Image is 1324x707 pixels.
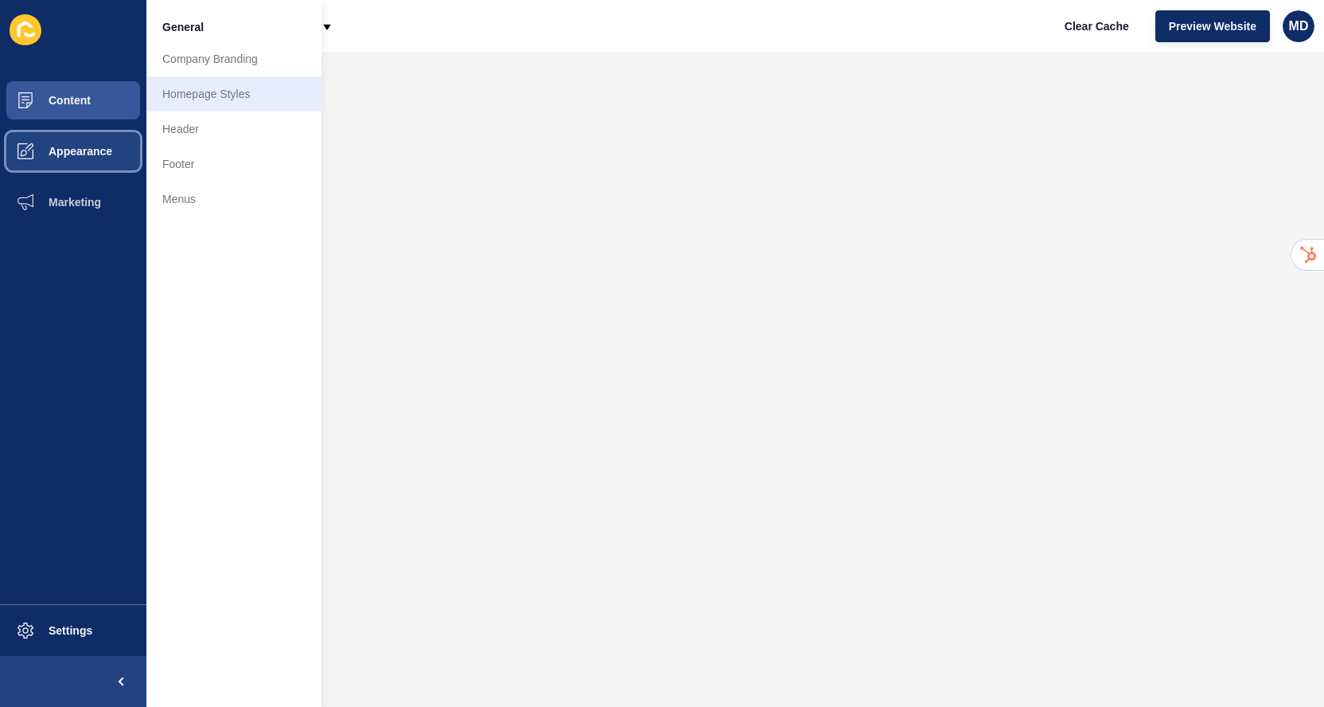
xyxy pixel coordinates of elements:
[146,41,321,76] a: Company Branding
[1169,18,1256,34] span: Preview Website
[1051,10,1143,42] button: Clear Cache
[1289,18,1309,34] span: MD
[146,182,321,217] a: Menus
[1065,18,1129,34] span: Clear Cache
[162,19,204,35] span: General
[1155,10,1270,42] button: Preview Website
[146,146,321,182] a: Footer
[146,76,321,111] a: Homepage Styles
[146,111,321,146] a: Header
